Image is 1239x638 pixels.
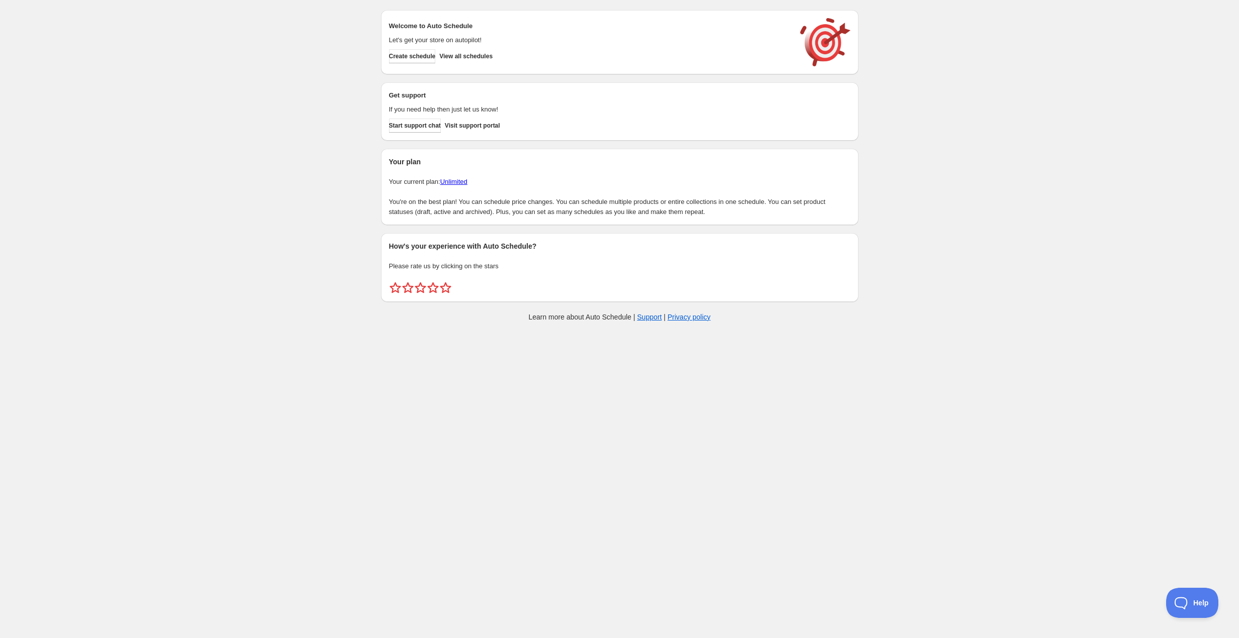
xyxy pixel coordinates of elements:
[389,52,436,60] span: Create schedule
[389,21,790,31] h2: Welcome to Auto Schedule
[389,122,441,130] span: Start support chat
[440,178,467,185] a: Unlimited
[389,119,441,133] a: Start support chat
[389,241,850,251] h2: How's your experience with Auto Schedule?
[439,52,493,60] span: View all schedules
[637,313,662,321] a: Support
[389,261,850,271] p: Please rate us by clicking on the stars
[439,49,493,63] button: View all schedules
[668,313,711,321] a: Privacy policy
[389,157,850,167] h2: Your plan
[389,197,850,217] p: You're on the best plan! You can schedule price changes. You can schedule multiple products or en...
[528,312,710,322] p: Learn more about Auto Schedule | |
[445,119,500,133] a: Visit support portal
[389,177,850,187] p: Your current plan:
[389,49,436,63] button: Create schedule
[389,90,790,100] h2: Get support
[1166,588,1219,618] iframe: Toggle Customer Support
[389,104,790,115] p: If you need help then just let us know!
[445,122,500,130] span: Visit support portal
[389,35,790,45] p: Let's get your store on autopilot!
